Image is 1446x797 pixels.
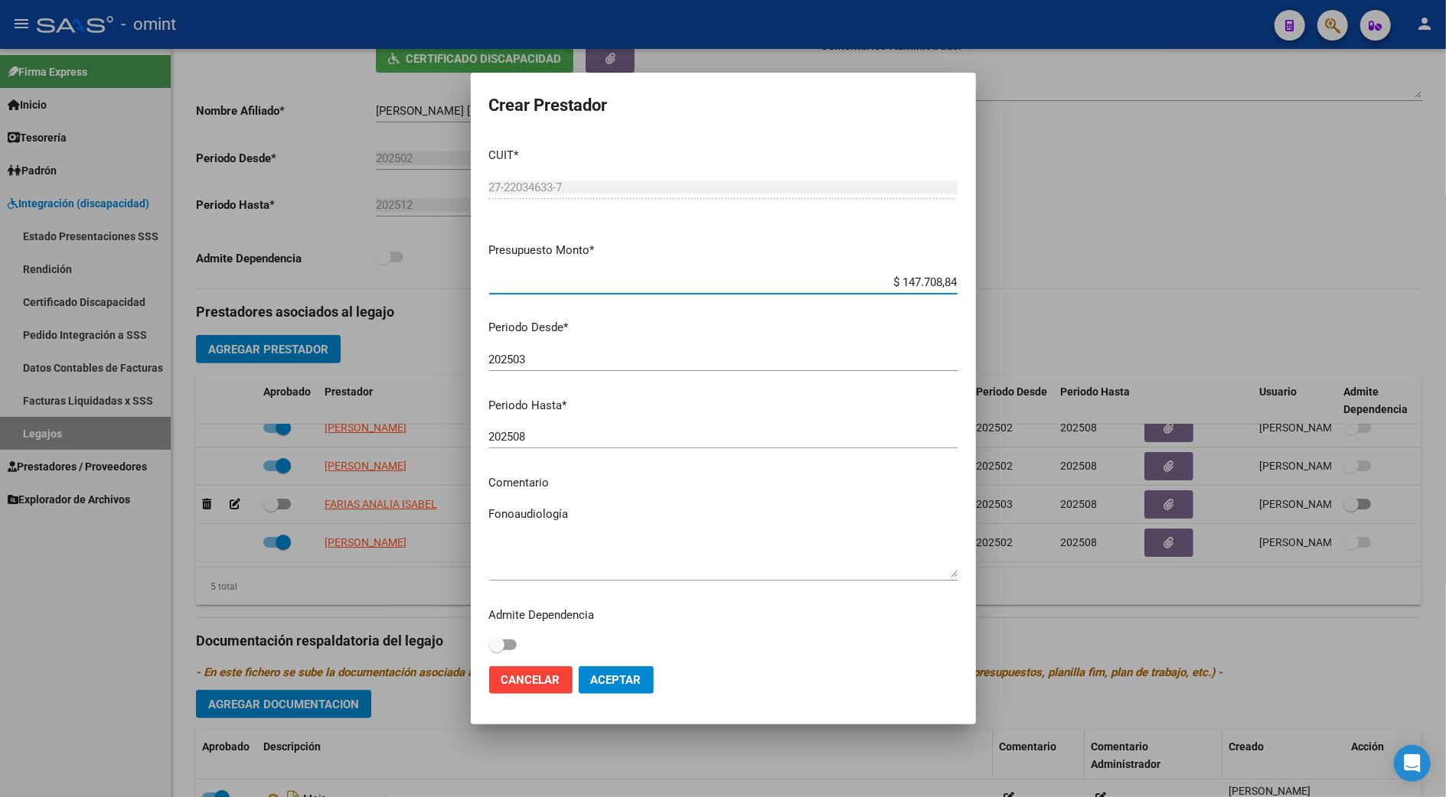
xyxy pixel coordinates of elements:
p: CUIT [489,147,958,164]
span: Cancelar [501,673,560,687]
button: Aceptar [579,666,654,694]
h2: Crear Prestador [489,91,958,120]
p: Comentario [489,474,958,492]
span: Aceptar [591,673,641,687]
button: Cancelar [489,666,573,694]
p: Periodo Hasta [489,397,958,415]
p: Periodo Desde [489,319,958,337]
p: Presupuesto Monto [489,242,958,259]
p: Admite Dependencia [489,607,958,624]
div: Open Intercom Messenger [1394,745,1431,782]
